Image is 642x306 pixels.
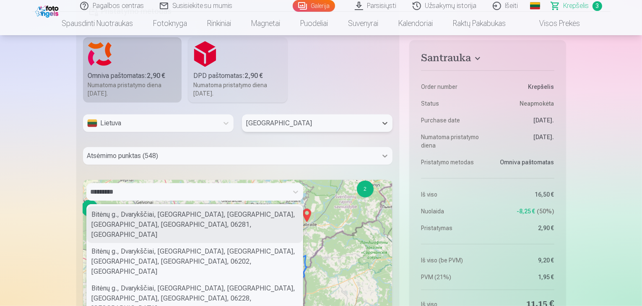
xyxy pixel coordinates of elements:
dd: 1,95 € [492,273,554,281]
a: Visos prekės [516,12,590,35]
a: Puodeliai [291,12,338,35]
div: Lietuva [87,118,214,128]
div: Numatoma pristatymo diena [DATE]. [193,81,282,98]
div: Numatoma pristatymo diena [DATE]. [88,81,177,98]
dt: Iš viso (be PVM) [421,256,483,265]
span: Neapmokėta [520,99,554,108]
a: Fotoknyga [143,12,198,35]
dd: [DATE]. [492,133,554,150]
dt: Status [421,99,483,108]
a: Suvenyrai [338,12,389,35]
button: Santrauka [421,52,554,67]
dt: Numatoma pristatymo diena [421,133,483,150]
a: Kalendoriai [389,12,443,35]
img: Marker [300,205,314,226]
dt: Order number [421,83,483,91]
dd: Omniva paštomatas [492,158,554,166]
a: Magnetai [242,12,291,35]
div: Omniva paštomatas : [88,71,177,81]
span: 50 % [537,207,554,215]
b: 2,90 € [147,72,166,80]
dd: [DATE]. [492,116,554,124]
a: Spausdinti nuotraukas [52,12,143,35]
dd: 2,90 € [492,224,554,232]
dd: Krepšelis [492,83,554,91]
dt: Pristatymas [421,224,483,232]
dt: Nuolaida [421,207,483,215]
dt: Pristatymo metodas [421,158,483,166]
b: 2,90 € [244,72,263,80]
dt: Iš viso [421,190,483,199]
span: 3 [593,1,602,11]
dt: Purchase date [421,116,483,124]
div: Bitėnų g., Dvarykščiai, [GEOGRAPHIC_DATA], [GEOGRAPHIC_DATA], [GEOGRAPHIC_DATA], [GEOGRAPHIC_DATA... [87,243,303,280]
dt: PVM (21%) [421,273,483,281]
a: Rinkiniai [198,12,242,35]
dd: 16,50 € [492,190,554,199]
dd: 9,20 € [492,256,554,265]
div: DPD paštomatas : [193,71,282,81]
span: Krepšelis [564,1,589,11]
div: 2 [357,181,374,197]
img: /fa2 [35,3,61,18]
a: Raktų pakabukas [443,12,516,35]
div: Bitėnų g., Dvarykščiai, [GEOGRAPHIC_DATA], [GEOGRAPHIC_DATA], [GEOGRAPHIC_DATA], [GEOGRAPHIC_DATA... [87,206,303,243]
span: -8,25 € [517,207,535,215]
div: 2 [356,180,357,181]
